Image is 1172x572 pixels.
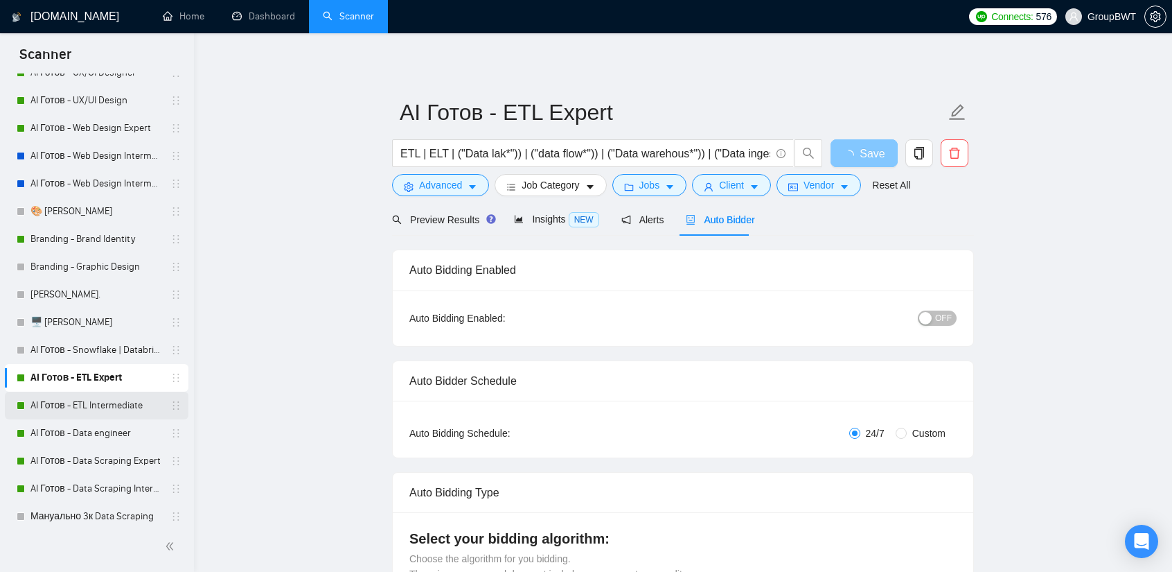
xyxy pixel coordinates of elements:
[323,10,374,22] a: searchScanner
[905,139,933,167] button: copy
[170,456,181,467] span: holder
[569,212,599,227] span: NEW
[409,250,957,290] div: Auto Bidding Enabled
[170,95,181,106] span: holder
[468,182,477,192] span: caret-down
[170,234,181,245] span: holder
[840,182,849,192] span: caret-down
[170,150,181,162] span: holder
[409,361,957,401] div: Auto Bidder Schedule
[831,139,898,167] button: Save
[400,145,770,162] input: Search Freelance Jobs...
[30,336,162,364] a: AI Готов - Snowflake | Databricks
[232,10,295,22] a: dashboardDashboard
[1144,6,1166,28] button: setting
[860,145,885,162] span: Save
[776,149,785,158] span: info-circle
[392,215,402,225] span: search
[392,174,489,196] button: settingAdvancedcaret-down
[170,261,181,272] span: holder
[8,44,82,73] span: Scanner
[704,182,713,192] span: user
[30,281,162,309] a: [PERSON_NAME].
[409,529,957,548] h4: Select your bidding algorithm:
[170,206,181,217] span: holder
[860,426,890,441] span: 24/7
[621,215,631,225] span: notification
[514,214,524,224] span: area-chart
[906,147,932,159] span: copy
[1145,11,1166,22] span: setting
[30,392,162,419] a: AI Готов - ETL Intermediate
[165,539,179,553] span: double-left
[30,364,162,392] a: AI Готов - ETL Expert
[1036,9,1051,24] span: 576
[30,114,162,142] a: AI Готов - Web Design Expert
[170,483,181,494] span: holder
[170,289,181,300] span: holder
[1125,525,1158,558] div: Open Intercom Messenger
[686,215,695,225] span: robot
[419,177,462,193] span: Advanced
[506,182,516,192] span: bars
[400,95,945,130] input: Scanner name...
[794,139,822,167] button: search
[612,174,687,196] button: folderJobscaret-down
[485,213,497,225] div: Tooltip anchor
[1144,11,1166,22] a: setting
[30,225,162,253] a: Branding - Brand Identity
[30,475,162,503] a: AI Готов - Data Scraping Intermediate
[585,182,595,192] span: caret-down
[30,503,162,530] a: Мануально 3к Data Scraping
[872,177,910,193] a: Reset All
[170,123,181,134] span: holder
[991,9,1033,24] span: Connects:
[976,11,987,22] img: upwork-logo.png
[514,214,598,225] span: Insights
[30,309,162,336] a: 🖥️ [PERSON_NAME]
[935,311,952,326] span: OFF
[624,182,634,192] span: folder
[409,426,592,441] div: Auto Bidding Schedule:
[522,177,579,193] span: Job Category
[948,103,966,121] span: edit
[30,419,162,447] a: AI Готов - Data engineer
[163,10,204,22] a: homeHome
[170,317,181,328] span: holder
[170,178,181,189] span: holder
[170,345,181,356] span: holder
[404,182,414,192] span: setting
[749,182,759,192] span: caret-down
[719,177,744,193] span: Client
[795,147,822,159] span: search
[941,147,968,159] span: delete
[692,174,771,196] button: userClientcaret-down
[621,214,664,225] span: Alerts
[409,473,957,512] div: Auto Bidding Type
[12,6,21,28] img: logo
[170,400,181,411] span: holder
[30,87,162,114] a: AI Готов - UX/UI Design
[639,177,660,193] span: Jobs
[941,139,968,167] button: delete
[30,253,162,281] a: Branding - Graphic Design
[170,428,181,439] span: holder
[30,142,162,170] a: AI Готов - Web Design Intermediate минус Developer
[665,182,675,192] span: caret-down
[409,311,592,326] div: Auto Bidding Enabled:
[30,447,162,475] a: AI Готов - Data Scraping Expert
[907,426,951,441] span: Custom
[392,214,492,225] span: Preview Results
[686,214,754,225] span: Auto Bidder
[170,511,181,522] span: holder
[1069,12,1078,21] span: user
[30,198,162,225] a: 🎨 [PERSON_NAME]
[170,372,181,383] span: holder
[495,174,606,196] button: barsJob Categorycaret-down
[776,174,861,196] button: idcardVendorcaret-down
[803,177,834,193] span: Vendor
[788,182,798,192] span: idcard
[30,170,162,198] a: AI Готов - Web Design Intermediate минус Development
[843,150,860,161] span: loading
